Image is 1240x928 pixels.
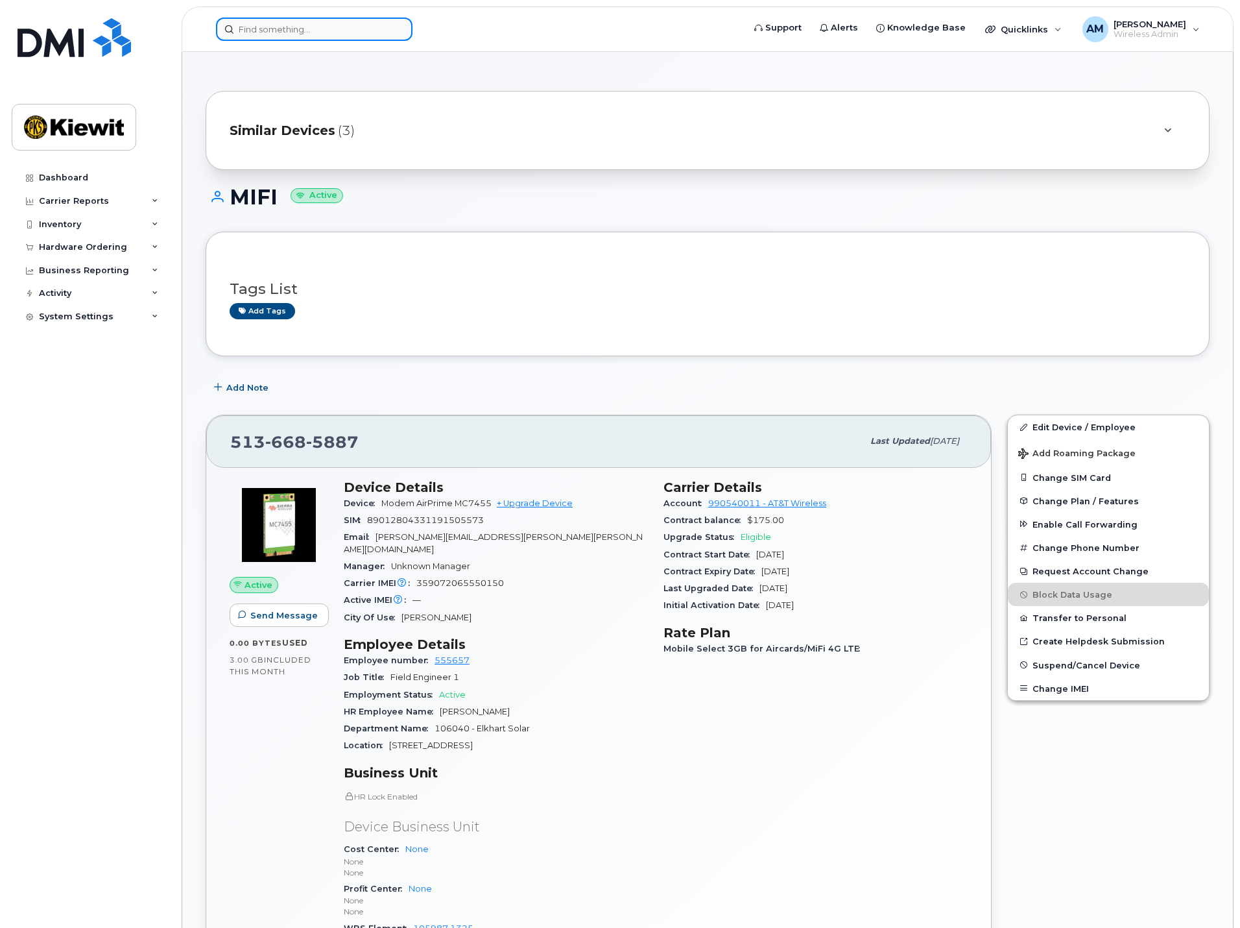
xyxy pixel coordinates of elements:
[230,655,264,665] span: 3.00 GB
[389,740,473,750] span: [STREET_ADDRESS]
[230,432,359,452] span: 513
[344,595,412,605] span: Active IMEI
[206,376,280,399] button: Add Note
[1008,489,1209,513] button: Change Plan / Features
[344,532,643,554] span: [PERSON_NAME][EMAIL_ADDRESS][PERSON_NAME][PERSON_NAME][DOMAIN_NAME]
[1008,653,1209,677] button: Suspend/Cancel Device
[344,578,416,588] span: Carrier IMEI
[344,480,648,495] h3: Device Details
[663,583,759,593] span: Last Upgraded Date
[344,498,381,508] span: Device
[344,844,405,854] span: Cost Center
[230,303,295,319] a: Add tags
[1008,559,1209,583] button: Request Account Change
[230,604,329,627] button: Send Message
[435,724,530,733] span: 106040 - Elkhart Solar
[1008,536,1209,559] button: Change Phone Number
[1018,448,1136,461] span: Add Roaming Package
[1032,660,1140,670] span: Suspend/Cancel Device
[344,791,648,802] p: HR Lock Enabled
[306,432,359,452] span: 5887
[1032,496,1139,506] span: Change Plan / Features
[230,121,335,140] span: Similar Devices
[766,600,794,610] span: [DATE]
[497,498,573,508] a: + Upgrade Device
[930,436,959,446] span: [DATE]
[409,884,432,894] a: None
[439,690,466,700] span: Active
[1008,466,1209,489] button: Change SIM Card
[663,498,708,508] span: Account
[282,638,308,648] span: used
[1032,519,1138,529] span: Enable Call Forwarding
[244,579,272,591] span: Active
[344,867,648,878] p: None
[761,567,789,576] span: [DATE]
[405,844,429,854] a: None
[663,480,968,495] h3: Carrier Details
[401,613,471,622] span: [PERSON_NAME]
[344,613,401,622] span: City Of Use
[1008,629,1209,653] a: Create Helpdesk Submission
[708,498,826,508] a: 990540011 - AT&T Wireless
[1008,677,1209,700] button: Change IMEI
[230,281,1186,297] h3: Tags List
[344,906,648,917] p: None
[416,578,504,588] span: 359072065550150
[230,639,282,648] span: 0.00 Bytes
[344,856,648,867] p: None
[412,595,421,605] span: —
[1008,439,1209,466] button: Add Roaming Package
[1008,583,1209,606] button: Block Data Usage
[344,884,409,894] span: Profit Center
[206,186,1210,208] h1: MIFI
[663,625,968,641] h3: Rate Plan
[344,561,391,571] span: Manager
[1184,872,1230,918] iframe: Messenger Launcher
[344,740,389,750] span: Location
[870,436,930,446] span: Last updated
[759,583,787,593] span: [DATE]
[741,532,771,542] span: Eligible
[344,637,648,652] h3: Employee Details
[390,672,459,682] span: Field Engineer 1
[344,655,435,665] span: Employee number
[756,550,784,559] span: [DATE]
[344,895,648,906] p: None
[250,609,318,622] span: Send Message
[663,515,747,525] span: Contract balance
[344,724,435,733] span: Department Name
[344,690,439,700] span: Employment Status
[291,188,343,203] small: Active
[1008,606,1209,629] button: Transfer to Personal
[663,550,756,559] span: Contract Start Date
[338,121,355,140] span: (3)
[265,432,306,452] span: 668
[367,515,484,525] span: 89012804331191505573
[381,498,492,508] span: Modem AirPrime MC7455
[344,515,367,525] span: SIM
[663,567,761,576] span: Contract Expiry Date
[663,532,741,542] span: Upgrade Status
[344,672,390,682] span: Job Title
[1008,415,1209,439] a: Edit Device / Employee
[344,707,440,716] span: HR Employee Name
[391,561,470,571] span: Unknown Manager
[440,707,510,716] span: [PERSON_NAME]
[230,655,311,676] span: included this month
[344,818,648,836] p: Device Business Unit
[226,382,268,394] span: Add Note
[240,486,318,564] img: image20231002-3703462-1y8co53.jpeg
[663,644,866,653] span: Mobile Select 3GB for Aircards/MiFi 4G LTE
[747,515,784,525] span: $175.00
[435,655,470,665] a: 555657
[1008,513,1209,536] button: Enable Call Forwarding
[344,532,376,542] span: Email
[344,765,648,781] h3: Business Unit
[663,600,766,610] span: Initial Activation Date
